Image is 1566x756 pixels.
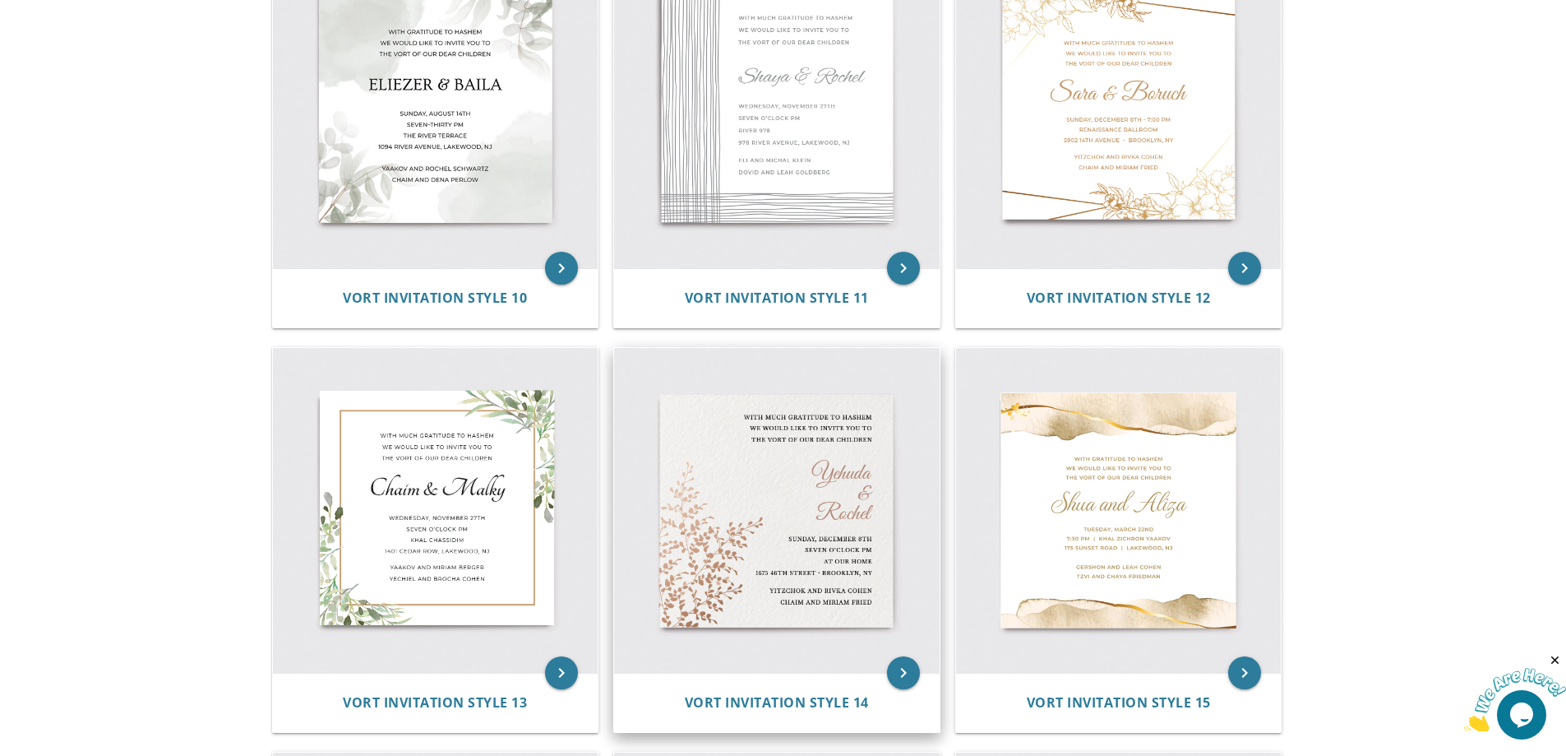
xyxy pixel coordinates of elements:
[343,695,527,711] a: Vort Invitation Style 13
[1027,693,1211,712] span: Vort Invitation Style 15
[685,289,869,307] span: Vort Invitation Style 11
[685,693,869,712] span: Vort Invitation Style 14
[273,348,598,674] img: Vort Invitation Style 13
[1464,653,1566,731] iframe: chat widget
[887,656,920,689] a: keyboard_arrow_right
[343,693,527,712] span: Vort Invitation Style 13
[887,252,920,285] a: keyboard_arrow_right
[1027,695,1211,711] a: Vort Invitation Style 15
[956,348,1282,674] img: Vort Invitation Style 15
[545,252,578,285] a: keyboard_arrow_right
[343,290,527,306] a: Vort Invitation Style 10
[1027,290,1211,306] a: Vort Invitation Style 12
[545,656,578,689] a: keyboard_arrow_right
[1228,252,1261,285] a: keyboard_arrow_right
[1228,656,1261,689] a: keyboard_arrow_right
[685,695,869,711] a: Vort Invitation Style 14
[614,348,940,674] img: Vort Invitation Style 14
[1027,289,1211,307] span: Vort Invitation Style 12
[343,289,527,307] span: Vort Invitation Style 10
[685,290,869,306] a: Vort Invitation Style 11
